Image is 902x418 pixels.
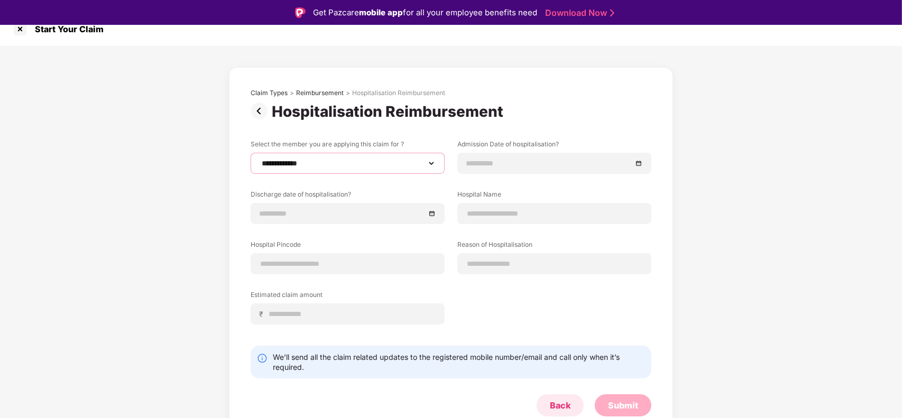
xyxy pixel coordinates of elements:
[29,24,104,34] div: Start Your Claim
[251,240,445,253] label: Hospital Pincode
[608,400,638,411] div: Submit
[273,352,645,372] div: We’ll send all the claim related updates to the registered mobile number/email and call only when...
[296,89,344,97] div: Reimbursement
[272,103,508,120] div: Hospitalisation Reimbursement
[251,290,445,303] label: Estimated claim amount
[251,103,272,119] img: svg+xml;base64,PHN2ZyBpZD0iUHJldi0zMngzMiIgeG1sbnM9Imh0dHA6Ly93d3cudzMub3JnLzIwMDAvc3ZnIiB3aWR0aD...
[457,190,651,203] label: Hospital Name
[259,309,268,319] span: ₹
[359,7,403,17] strong: mobile app
[313,6,537,19] div: Get Pazcare for all your employee benefits need
[545,7,611,18] a: Download Now
[610,7,614,18] img: Stroke
[251,89,288,97] div: Claim Types
[295,7,306,18] img: Logo
[457,140,651,153] label: Admission Date of hospitalisation?
[346,89,350,97] div: >
[550,400,570,411] div: Back
[290,89,294,97] div: >
[251,140,445,153] label: Select the member you are applying this claim for ?
[457,240,651,253] label: Reason of Hospitalisation
[352,89,445,97] div: Hospitalisation Reimbursement
[257,353,268,364] img: svg+xml;base64,PHN2ZyBpZD0iSW5mby0yMHgyMCIgeG1sbnM9Imh0dHA6Ly93d3cudzMub3JnLzIwMDAvc3ZnIiB3aWR0aD...
[251,190,445,203] label: Discharge date of hospitalisation?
